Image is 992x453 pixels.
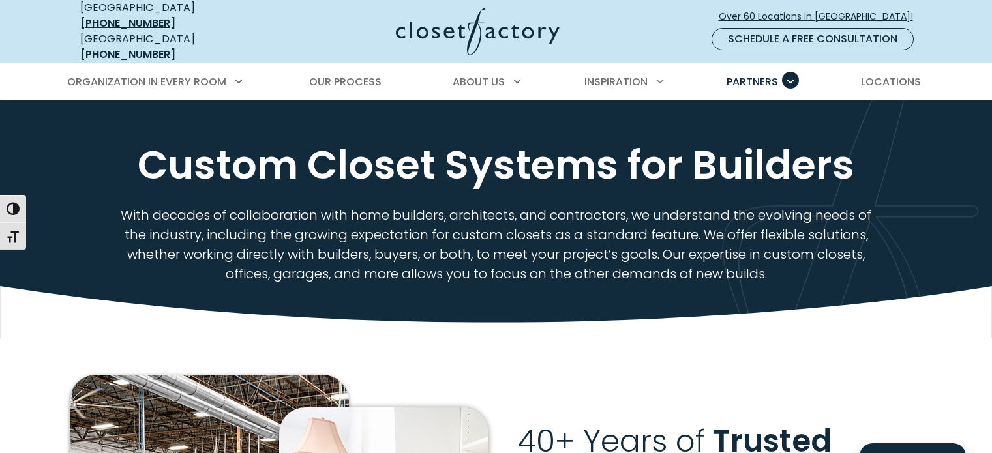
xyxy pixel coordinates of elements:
a: [PHONE_NUMBER] [80,47,175,62]
p: With decades of collaboration with home builders, architects, and contractors, we understand the ... [113,205,879,284]
span: Organization in Every Room [67,74,226,89]
h1: Custom Closet Systems for Builders [78,140,915,190]
a: Over 60 Locations in [GEOGRAPHIC_DATA]! [718,5,924,28]
span: Over 60 Locations in [GEOGRAPHIC_DATA]! [719,10,924,23]
span: Locations [861,74,921,89]
span: Our Process [309,74,382,89]
a: Schedule a Free Consultation [712,28,914,50]
span: About Us [453,74,505,89]
nav: Primary Menu [58,64,935,100]
div: [GEOGRAPHIC_DATA] [80,31,269,63]
span: Inspiration [584,74,648,89]
a: [PHONE_NUMBER] [80,16,175,31]
img: Closet Factory Logo [396,8,560,55]
span: Partners [727,74,778,89]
